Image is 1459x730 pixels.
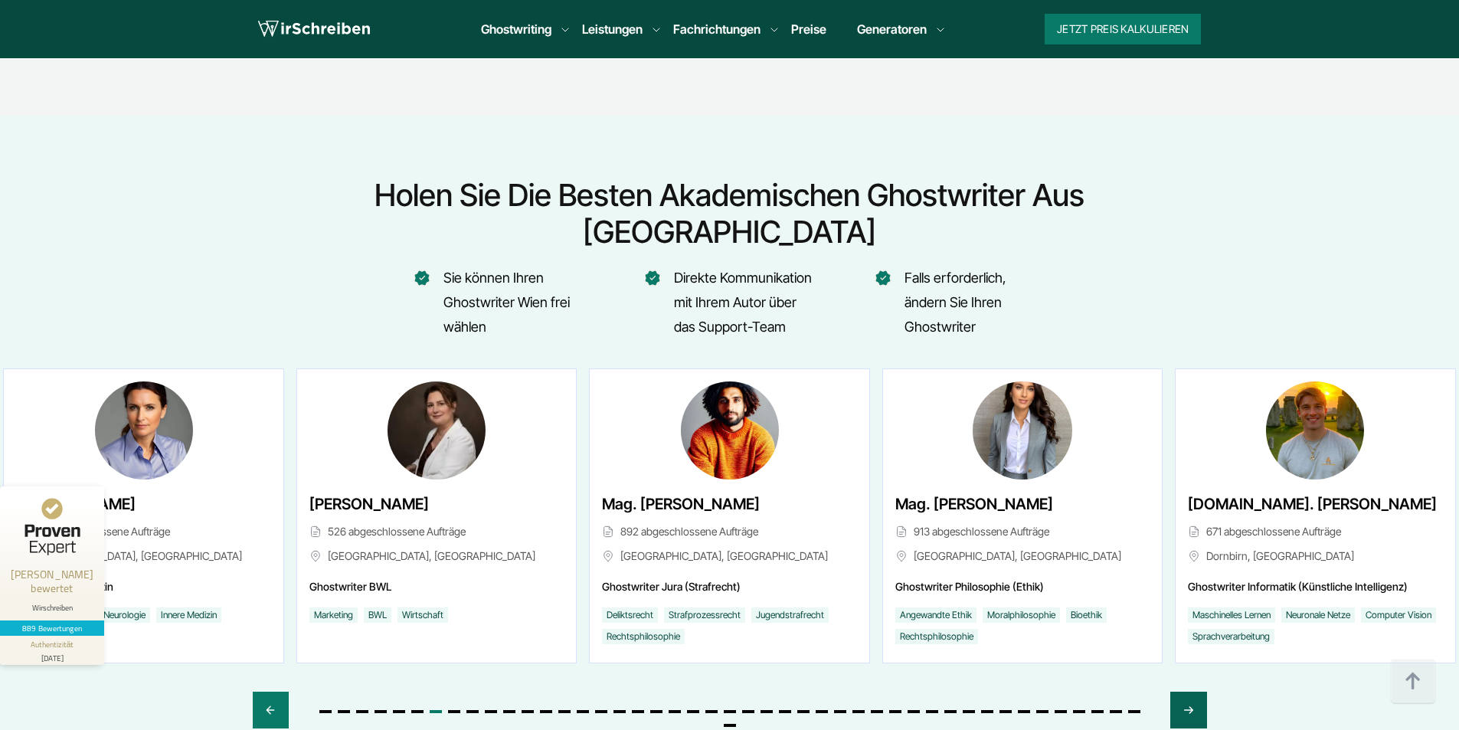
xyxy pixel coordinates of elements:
[595,710,607,713] span: Go to slide 16
[356,710,368,713] span: Go to slide 3
[632,710,644,713] span: Go to slide 18
[724,724,736,727] span: Go to slide 46
[481,20,551,38] a: Ghostwriting
[791,21,826,37] a: Preise
[895,578,1150,596] span: Ghostwriter Philosophie (Ethik)
[650,710,662,713] span: Go to slide 19
[871,710,883,713] span: Go to slide 31
[834,710,846,713] span: Go to slide 29
[882,368,1163,663] div: 8 / 46
[669,710,681,713] span: Go to slide 20
[415,266,584,339] li: Sie können Ihren Ghostwriter Wien frei wählen
[963,710,975,713] span: Go to slide 36
[761,710,773,713] span: Go to slide 25
[1188,607,1275,623] li: Maschinelles Lernen
[253,692,289,728] div: Previous slide
[797,710,810,713] span: Go to slide 27
[430,710,442,713] span: Go to slide 7
[309,547,564,565] span: [GEOGRAPHIC_DATA], [GEOGRAPHIC_DATA]
[1036,710,1048,713] span: Go to slide 40
[1188,492,1437,516] span: [DOMAIN_NAME]. [PERSON_NAME]
[983,607,1060,623] li: Moralphilosophie
[705,710,718,713] span: Go to slide 22
[577,710,589,713] span: Go to slide 15
[751,607,829,623] li: Jugendstrafrecht
[857,20,927,38] a: Generatoren
[589,368,869,663] div: 7 / 46
[852,710,865,713] span: Go to slide 30
[1073,710,1085,713] span: Go to slide 42
[926,710,938,713] span: Go to slide 34
[1361,607,1436,623] li: Computer Vision
[3,368,283,663] div: 5 / 46
[602,629,685,644] li: Rechtsphilosophie
[397,607,448,623] li: Wirtschaft
[1188,578,1442,596] span: Ghostwriter Informatik (Künstliche Intelligenz)
[16,547,270,565] span: [GEOGRAPHIC_DATA], [GEOGRAPHIC_DATA]
[1110,710,1122,713] span: Go to slide 44
[895,547,1150,565] span: [GEOGRAPHIC_DATA], [GEOGRAPHIC_DATA]
[319,710,332,713] span: Go to slide 1
[973,381,1073,480] img: Mag. Antonia Krüger
[6,650,98,662] div: [DATE]
[1091,710,1104,713] span: Go to slide 43
[816,710,828,713] span: Go to slide 28
[981,710,993,713] span: Go to slide 37
[673,20,761,38] a: Fachrichtungen
[375,710,387,713] span: Go to slide 4
[687,710,699,713] span: Go to slide 21
[613,710,626,713] span: Go to slide 17
[1055,710,1067,713] span: Go to slide 41
[999,710,1012,713] span: Go to slide 38
[309,522,564,541] span: 526 abgeschlossene Aufträge
[485,710,497,713] span: Go to slide 10
[889,710,901,713] span: Go to slide 32
[448,710,460,713] span: Go to slide 8
[1390,659,1436,705] img: button top
[742,710,754,713] span: Go to slide 24
[16,578,270,596] span: Ghostwriter Medizin
[602,607,658,623] li: Deliktsrecht
[296,368,577,663] div: 6 / 46
[895,607,976,623] li: Angewandte Ethik
[258,18,370,41] img: logo wirschreiben
[99,607,150,623] li: Neurologie
[908,710,920,713] span: Go to slide 33
[364,607,391,623] li: BWL
[602,578,856,596] span: Ghostwriter Jura (Strafrecht)
[16,522,270,541] span: 212 abgeschlossene Aufträge
[6,603,98,613] div: Wirschreiben
[646,266,814,339] li: Direkte Kommunikation mit Ihrem Autor über das Support-Team
[582,20,643,38] a: Leistungen
[1266,381,1364,480] img: M.Sc. Gannon Flores
[664,607,745,623] li: Strafprozessrecht
[895,629,978,644] li: Rechtsphilosophie
[411,710,424,713] span: Go to slide 6
[388,381,486,480] img: Dr. Eleanor Fischer
[95,381,193,480] img: Dr. Karola Leopold
[602,492,760,516] span: Mag. [PERSON_NAME]
[1188,522,1442,541] span: 671 abgeschlossene Aufträge
[1128,710,1140,713] span: Go to slide 45
[1175,368,1455,663] div: 9 / 46
[558,710,571,713] span: Go to slide 14
[1018,710,1030,713] span: Go to slide 39
[309,578,564,596] span: Ghostwriter BWL
[944,710,957,713] span: Go to slide 35
[309,492,429,516] span: [PERSON_NAME]
[602,547,856,565] span: [GEOGRAPHIC_DATA], [GEOGRAPHIC_DATA]
[680,381,778,480] img: Mag. Andreas Riedel
[895,522,1150,541] span: 913 abgeschlossene Aufträge
[1188,547,1442,565] span: Dornbirn, [GEOGRAPHIC_DATA]
[779,710,791,713] span: Go to slide 26
[309,607,358,623] li: Marketing
[876,266,1045,339] li: Falls erforderlich, ändern Sie Ihren Ghostwriter
[31,639,74,650] div: Authentizität
[540,710,552,713] span: Go to slide 13
[16,492,136,516] span: [PERSON_NAME]
[1170,692,1206,728] div: Next slide
[156,607,221,623] li: Innere Medizin
[1281,607,1355,623] li: Neuronale Netze
[503,710,515,713] span: Go to slide 11
[1066,607,1107,623] li: Bioethik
